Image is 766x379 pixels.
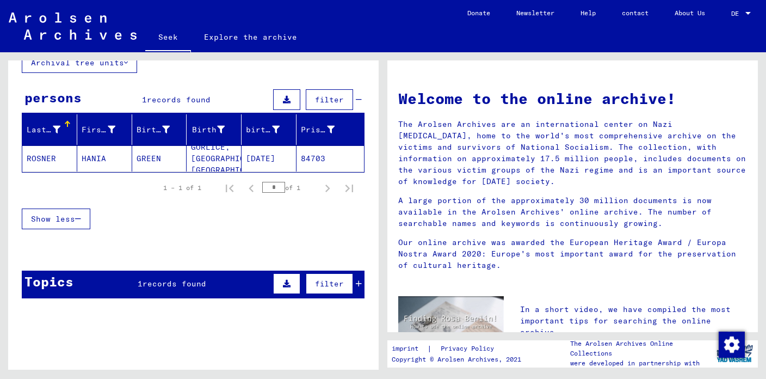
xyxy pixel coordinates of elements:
mat-header-cell: Birth name [132,114,187,145]
button: Show less [22,209,90,229]
font: Seek [158,32,178,42]
font: GREEN [137,154,161,163]
font: 1 – 1 of 1 [163,184,201,192]
mat-header-cell: Prisoner # [296,114,364,145]
font: Archival tree units [31,58,124,68]
font: birth date [246,125,295,135]
mat-header-cell: Birth [187,114,242,145]
font: filter [315,279,344,289]
button: Archival tree units [22,52,137,73]
div: Prisoner # [301,121,351,138]
button: Last page [338,177,360,199]
font: HANIA [82,154,106,163]
font: The Arolsen Archives are an international center on Nazi [MEDICAL_DATA], home to the world's most... [398,119,746,186]
font: Birth [192,125,217,135]
font: | [427,344,432,353]
img: yv_logo.png [714,340,755,367]
a: Seek [145,24,191,52]
font: 84703 [301,154,325,163]
a: imprint [392,343,427,354]
button: filter [306,89,353,110]
mat-header-cell: Last name [22,114,77,145]
div: birth date [246,121,296,138]
font: Explore the archive [204,32,297,42]
button: First page [219,177,240,199]
div: First name [82,121,132,138]
font: Donate [467,9,490,17]
mat-header-cell: First name [77,114,132,145]
font: Privacy Policy [441,344,494,352]
font: 1 [142,95,147,105]
a: Explore the archive [191,24,310,50]
font: contact [622,9,648,17]
button: Previous page [240,177,262,199]
font: First name [82,125,131,135]
button: Next page [317,177,338,199]
img: video.jpg [398,296,504,353]
mat-header-cell: birth date [242,114,296,145]
font: DE [731,9,739,17]
font: Birth name [137,125,186,135]
font: persons [24,89,82,106]
font: Topics [24,273,73,290]
font: Show less [31,214,75,224]
font: In a short video, we have compiled the most important tips for searching the online archive. [520,304,731,337]
font: [DATE] [246,154,275,163]
img: Change consent [719,332,745,358]
font: imprint [392,344,418,352]
div: Last name [27,121,77,138]
font: Newsletter [516,9,554,17]
font: were developed in partnership with [570,359,700,367]
font: Copyright © Arolsen Archives, 2021 [392,355,521,363]
font: Welcome to the online archive! [398,89,676,108]
font: of 1 [285,184,300,192]
img: Arolsen_neg.svg [9,13,137,40]
div: Birth name [137,121,187,138]
font: records found [143,279,206,289]
font: 1 [138,279,143,289]
font: Help [580,9,596,17]
font: ROSNER [27,154,56,163]
div: Birth [191,121,241,138]
font: GORLICE, [GEOGRAPHIC_DATA], [GEOGRAPHIC_DATA] [191,142,279,175]
font: About Us [675,9,705,17]
a: Privacy Policy [432,343,507,354]
font: records found [147,95,211,105]
font: Last name [27,125,71,135]
font: A large portion of the approximately 30 million documents is now available in the Arolsen Archive... [398,195,712,228]
font: Prisoner # [301,125,350,135]
font: filter [315,95,344,105]
font: Our online archive was awarded the European Heritage Award / Europa Nostra Award 2020: Europe's m... [398,237,736,270]
button: filter [306,273,353,294]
